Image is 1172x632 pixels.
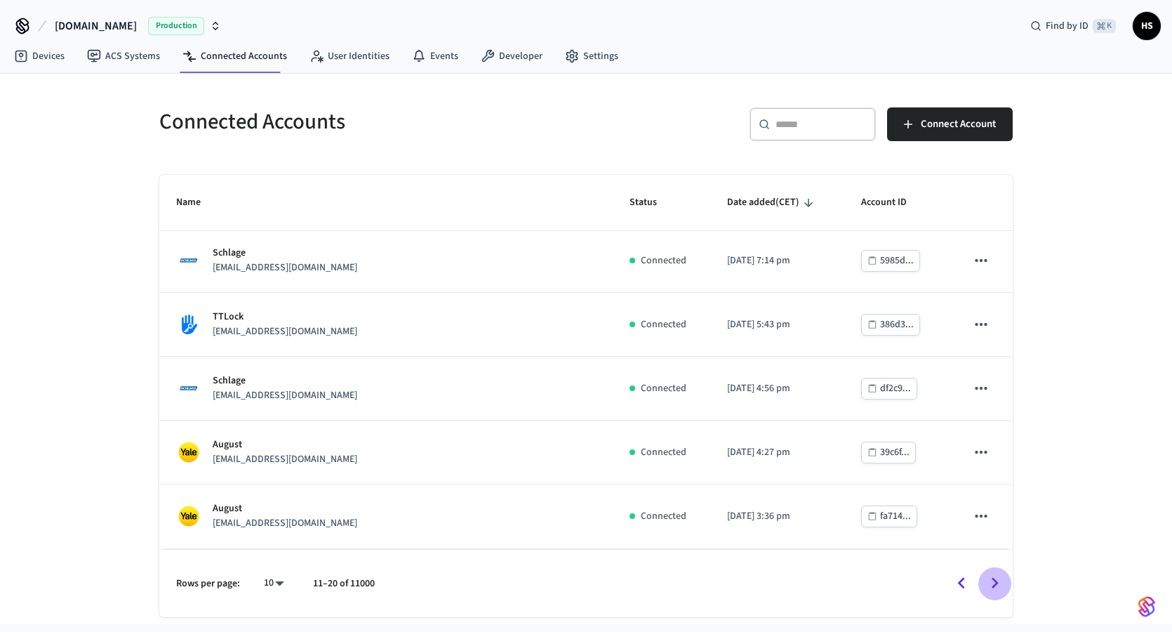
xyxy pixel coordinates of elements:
button: 5985d... [861,250,920,272]
p: [DATE] 3:36 pm [727,509,827,524]
span: ⌘ K [1093,19,1116,33]
a: User Identities [298,44,401,69]
p: Connected [641,445,686,460]
button: HS [1133,12,1161,40]
span: [DOMAIN_NAME] [55,18,137,34]
div: 39c6f... [880,444,910,461]
p: TTLock [213,310,357,324]
img: TTLock Logo, Square [176,312,201,337]
p: Connected [641,509,686,524]
div: df2c9... [880,380,911,397]
a: ACS Systems [76,44,171,69]
button: 386d3... [861,314,920,336]
span: Name [176,192,219,213]
p: [EMAIL_ADDRESS][DOMAIN_NAME] [213,324,357,339]
img: Yale Logo, Square [176,440,201,465]
p: [EMAIL_ADDRESS][DOMAIN_NAME] [213,516,357,531]
p: August [213,437,357,452]
div: 10 [257,573,291,593]
button: fa714... [861,506,917,527]
p: [EMAIL_ADDRESS][DOMAIN_NAME] [213,388,357,403]
img: Schlage Logo, Square [176,376,201,401]
img: Yale Logo, Square [176,503,201,529]
button: Connect Account [887,107,1013,141]
p: [EMAIL_ADDRESS][DOMAIN_NAME] [213,452,357,467]
p: 11–20 of 11000 [313,577,375,591]
a: Devices [3,44,76,69]
a: Events [401,44,470,69]
a: Settings [554,44,630,69]
p: [EMAIL_ADDRESS][DOMAIN_NAME] [213,261,357,275]
img: Schlage Logo, Square [176,248,201,273]
div: Find by ID⌘ K [1019,13,1127,39]
p: August [213,501,357,516]
button: 39c6f... [861,442,916,463]
p: [DATE] 4:56 pm [727,381,827,396]
span: Account ID [861,192,925,213]
p: Connected [641,254,686,268]
p: [DATE] 5:43 pm [727,317,827,332]
span: Date added(CET) [727,192,818,213]
a: Connected Accounts [171,44,298,69]
p: Connected [641,317,686,332]
p: Schlage [213,246,357,261]
span: Connect Account [921,115,996,133]
h5: Connected Accounts [159,107,578,136]
div: fa714... [880,508,911,525]
p: Schlage [213,374,357,388]
p: [DATE] 4:27 pm [727,445,827,460]
span: HS [1134,13,1159,39]
p: Rows per page: [176,577,240,591]
div: 5985d... [880,252,914,270]
span: Production [148,17,204,35]
a: Developer [470,44,554,69]
span: Find by ID [1046,19,1088,33]
p: Connected [641,381,686,396]
button: df2c9... [861,378,917,400]
button: Go to previous page [945,567,978,600]
span: Status [630,192,675,213]
div: 386d3... [880,316,914,334]
button: Go to next page [978,567,1011,600]
p: [DATE] 7:14 pm [727,254,827,268]
img: SeamLogoGradient.69752ec5.svg [1138,595,1155,618]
